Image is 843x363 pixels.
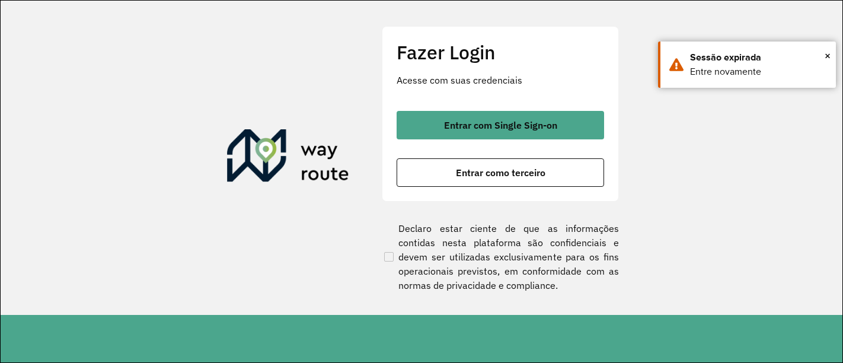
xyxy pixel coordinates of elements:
span: Entrar com Single Sign-on [444,120,557,130]
div: Entre novamente [690,65,827,79]
h2: Fazer Login [397,41,604,63]
span: × [825,47,831,65]
div: Sessão expirada [690,50,827,65]
button: button [397,111,604,139]
img: Roteirizador AmbevTech [227,129,349,186]
label: Declaro estar ciente de que as informações contidas nesta plataforma são confidenciais e devem se... [382,221,619,292]
p: Acesse com suas credenciais [397,73,604,87]
button: button [397,158,604,187]
span: Entrar como terceiro [456,168,545,177]
button: Close [825,47,831,65]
